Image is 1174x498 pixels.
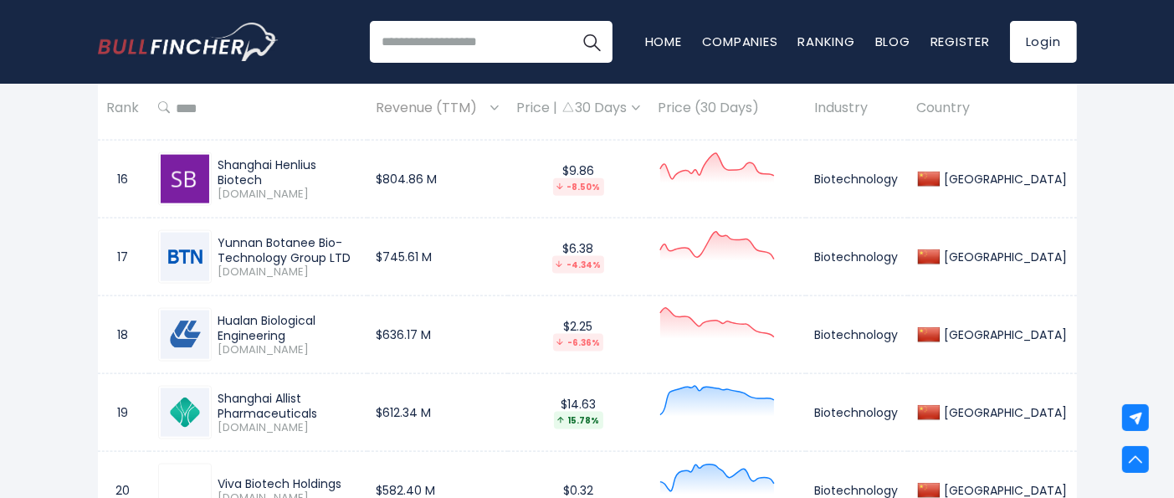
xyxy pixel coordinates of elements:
[98,218,149,296] td: 17
[649,84,806,133] th: Price (30 Days)
[553,178,604,196] div: -8.50%
[702,33,778,50] a: Companies
[98,23,279,61] img: Bullfincher logo
[552,256,604,274] div: -4.34%
[161,311,209,359] img: 002007.SZ.png
[218,343,358,357] span: [DOMAIN_NAME]
[517,319,640,352] div: $2.25
[875,33,910,50] a: Blog
[367,296,508,374] td: $636.17 M
[908,84,1077,133] th: Country
[806,84,908,133] th: Industry
[798,33,855,50] a: Ranking
[806,296,908,374] td: Biotechnology
[367,141,508,218] td: $804.86 M
[517,397,640,429] div: $14.63
[941,249,1068,264] div: [GEOGRAPHIC_DATA]
[98,23,278,61] a: Go to homepage
[218,391,358,421] div: Shanghai Allist Pharmaceuticals
[367,374,508,452] td: $612.34 M
[1010,21,1077,63] a: Login
[218,421,358,435] span: [DOMAIN_NAME]
[645,33,682,50] a: Home
[367,218,508,296] td: $745.61 M
[377,95,486,121] span: Revenue (TTM)
[806,374,908,452] td: Biotechnology
[571,21,613,63] button: Search
[218,313,358,343] div: Hualan Biological Engineering
[218,157,358,187] div: Shanghai Henlius Biotech
[517,241,640,274] div: $6.38
[161,388,209,437] img: 688578.SS.png
[218,235,358,265] div: Yunnan Botanee Bio-Technology Group LTD
[517,163,640,196] div: $9.86
[941,405,1068,420] div: [GEOGRAPHIC_DATA]
[98,374,149,452] td: 19
[98,84,149,133] th: Rank
[517,483,640,498] div: $0.32
[554,412,603,429] div: 15.78%
[218,476,358,491] div: Viva Biotech Holdings
[218,265,358,280] span: [DOMAIN_NAME]
[98,141,149,218] td: 16
[806,141,908,218] td: Biotechnology
[517,100,640,117] div: Price | 30 Days
[941,327,1068,342] div: [GEOGRAPHIC_DATA]
[218,187,358,202] span: [DOMAIN_NAME]
[161,233,209,281] img: 300957.SZ.png
[941,483,1068,498] div: [GEOGRAPHIC_DATA]
[98,296,149,374] td: 18
[941,172,1068,187] div: [GEOGRAPHIC_DATA]
[806,218,908,296] td: Biotechnology
[553,334,603,352] div: -6.36%
[930,33,990,50] a: Register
